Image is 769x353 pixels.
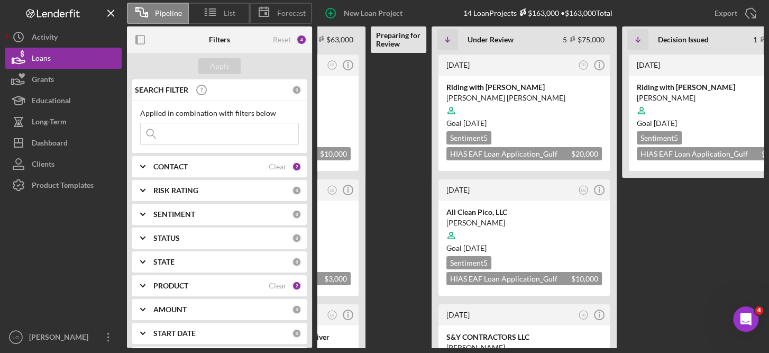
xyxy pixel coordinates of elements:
[292,85,301,95] div: 0
[140,109,299,117] div: Applied in combination with filters below
[463,243,487,252] time: 09/25/2025
[292,305,301,314] div: 0
[325,58,340,73] button: LG
[715,3,737,24] div: Export
[198,58,241,74] button: Apply
[325,308,340,322] button: LG
[446,243,487,252] span: Goal
[292,186,301,195] div: 0
[269,282,287,290] div: Clear
[463,8,612,17] div: 14 Loan Projects • $163,000 Total
[32,132,68,156] div: Dashboard
[446,82,602,93] div: Riding with [PERSON_NAME]
[446,60,470,69] time: 2025-09-03 01:09
[330,188,335,192] text: LG
[576,183,591,197] button: LG
[153,258,175,266] b: STATE
[296,34,307,45] div: 4
[637,119,677,128] span: Goal
[446,147,602,160] div: HIAS EAF Loan Application_Gulf Coast JFCS
[317,3,413,24] button: New Loan Project
[32,175,94,198] div: Product Templates
[376,31,421,48] b: Preparing for Review
[292,162,301,171] div: 2
[269,162,287,171] div: Clear
[5,90,122,111] button: Educational
[153,329,196,338] b: START DATE
[153,282,188,290] b: PRODUCT
[658,35,709,44] b: Decision Issued
[733,306,758,332] iframe: Intercom live chat
[437,53,611,173] a: [DATE]TDRiding with [PERSON_NAME][PERSON_NAME] [PERSON_NAME]Goal [DATE]Sentiment5HIAS EAF Loan Ap...
[312,35,353,44] div: 5 $63,000
[292,281,301,291] div: 2
[224,9,235,17] span: List
[325,183,340,197] button: LG
[563,35,605,44] div: 5 $75,000
[571,149,598,158] span: $20,000
[153,162,188,171] b: CONTACT
[277,9,306,17] span: Forecast
[446,332,602,342] div: S&Y CONTRACTORS LLC
[153,210,195,219] b: SENTIMENT
[324,274,347,283] span: $3,000
[320,149,347,158] span: $10,000
[32,48,51,71] div: Loans
[637,131,682,144] div: Sentiment 5
[446,93,602,103] div: [PERSON_NAME] [PERSON_NAME]
[446,119,487,128] span: Goal
[292,233,301,243] div: 0
[576,308,591,322] button: TD
[292,210,301,219] div: 0
[292,257,301,267] div: 0
[5,69,122,90] button: Grants
[5,132,122,153] button: Dashboard
[755,306,763,315] span: 4
[13,334,20,340] text: LG
[292,329,301,338] div: 0
[446,218,602,228] div: [PERSON_NAME]
[517,8,559,17] div: $163,000
[273,35,291,44] div: Reset
[26,327,95,350] div: [PERSON_NAME]
[153,234,180,242] b: STATUS
[446,207,602,218] div: All Clean Pico, LLC
[446,185,470,194] time: 2025-08-14 17:53
[5,153,122,175] button: Clients
[581,188,586,192] text: LG
[446,256,491,269] div: Sentiment 5
[155,9,182,17] span: Pipeline
[135,86,188,94] b: SEARCH FILTER
[5,175,122,196] button: Product Templates
[704,3,764,24] button: Export
[153,186,198,195] b: RISK RATING
[446,310,470,319] time: 2025-08-13 17:16
[344,3,402,24] div: New Loan Project
[32,26,58,50] div: Activity
[209,35,230,44] b: Filters
[32,111,67,135] div: Long-Term
[571,274,598,283] span: $10,000
[581,313,586,316] text: TD
[5,327,122,348] button: LG[PERSON_NAME]
[330,313,335,316] text: LG
[330,63,335,67] text: LG
[5,48,122,69] button: Loans
[654,119,677,128] time: 10/06/2025
[581,63,586,67] text: TD
[5,26,122,48] button: Activity
[437,178,611,297] a: [DATE]LGAll Clean Pico, LLC[PERSON_NAME]Goal [DATE]Sentiment5HIAS EAF Loan Application_Gulf Coast...
[576,58,591,73] button: TD
[32,90,71,114] div: Educational
[5,111,122,132] button: Long-Term
[446,342,602,353] div: [PERSON_NAME]
[446,272,602,285] div: HIAS EAF Loan Application_Gulf Coast JFCS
